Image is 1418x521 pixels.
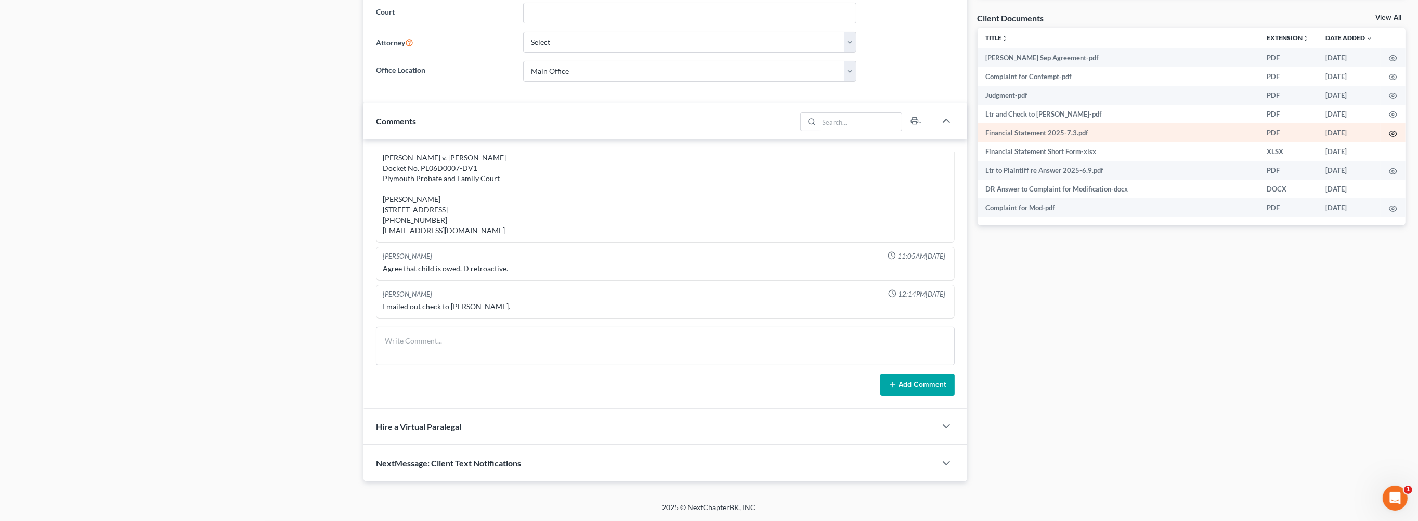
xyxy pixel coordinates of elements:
[978,123,1258,142] td: Financial Statement 2025-7.3.pdf
[1317,105,1381,123] td: [DATE]
[1317,48,1381,67] td: [DATE]
[1317,67,1381,86] td: [DATE]
[371,61,518,82] label: Office Location
[1267,34,1309,42] a: Extensionunfold_more
[1258,161,1317,180] td: PDF
[978,48,1258,67] td: [PERSON_NAME] Sep Agreement-pdf
[524,3,856,23] input: --
[819,113,902,131] input: Search...
[1002,35,1008,42] i: unfold_more
[899,289,946,299] span: 12:14PM[DATE]
[1317,198,1381,217] td: [DATE]
[413,502,1006,521] div: 2025 © NextChapterBK, INC
[1317,86,1381,105] td: [DATE]
[978,12,1044,23] div: Client Documents
[1325,34,1372,42] a: Date Added expand_more
[978,142,1258,161] td: Financial Statement Short Form-xlsx
[978,198,1258,217] td: Complaint for Mod-pdf
[371,32,518,53] label: Attorney
[1366,35,1372,42] i: expand_more
[1258,67,1317,86] td: PDF
[986,34,1008,42] a: Titleunfold_more
[1317,161,1381,180] td: [DATE]
[1317,123,1381,142] td: [DATE]
[1258,198,1317,217] td: PDF
[1258,180,1317,198] td: DOCX
[383,301,948,312] div: I mailed out check to [PERSON_NAME].
[978,86,1258,105] td: Judgment-pdf
[1317,180,1381,198] td: [DATE]
[898,251,946,261] span: 11:05AM[DATE]
[1258,105,1317,123] td: PDF
[376,116,416,126] span: Comments
[978,105,1258,123] td: Ltr and Check to [PERSON_NAME]-pdf
[1303,35,1309,42] i: unfold_more
[1258,48,1317,67] td: PDF
[1383,486,1408,511] iframe: Intercom live chat
[1258,142,1317,161] td: XLSX
[1375,14,1401,21] a: View All
[978,161,1258,180] td: Ltr to Plaintiff re Answer 2025-6.9.pdf
[383,251,432,261] div: [PERSON_NAME]
[1258,123,1317,142] td: PDF
[1317,142,1381,161] td: [DATE]
[978,67,1258,86] td: Complaint for Contempt-pdf
[1404,486,1412,494] span: 1
[978,180,1258,198] td: DR Answer to Complaint for Modification-docx
[383,263,948,274] div: Agree that child is owed. D retroactive.
[383,289,432,299] div: [PERSON_NAME]
[371,3,518,23] label: Court
[880,374,955,396] button: Add Comment
[1258,86,1317,105] td: PDF
[376,458,521,468] span: NextMessage: Client Text Notifications
[376,422,461,431] span: Hire a Virtual Paralegal
[383,153,948,236] div: [PERSON_NAME] v. [PERSON_NAME] Docket No. PL06D0007-DV1 Plymouth Probate and Family Court [PERSON...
